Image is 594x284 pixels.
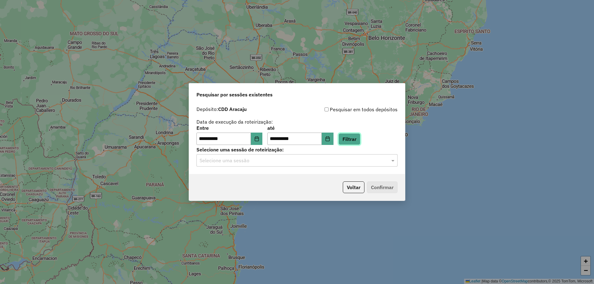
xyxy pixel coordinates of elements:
label: Entre [196,124,262,132]
label: Selecione uma sessão de roteirização: [196,146,398,153]
div: Pesquisar em todos depósitos [297,106,398,113]
strong: CDD Aracaju [218,106,247,112]
button: Voltar [343,181,364,193]
button: Filtrar [338,133,360,145]
button: Choose Date [251,133,263,145]
label: Depósito: [196,105,247,113]
label: Data de execução da roteirização: [196,118,273,125]
span: Pesquisar por sessões existentes [196,91,273,98]
label: até [267,124,333,132]
button: Choose Date [322,133,334,145]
